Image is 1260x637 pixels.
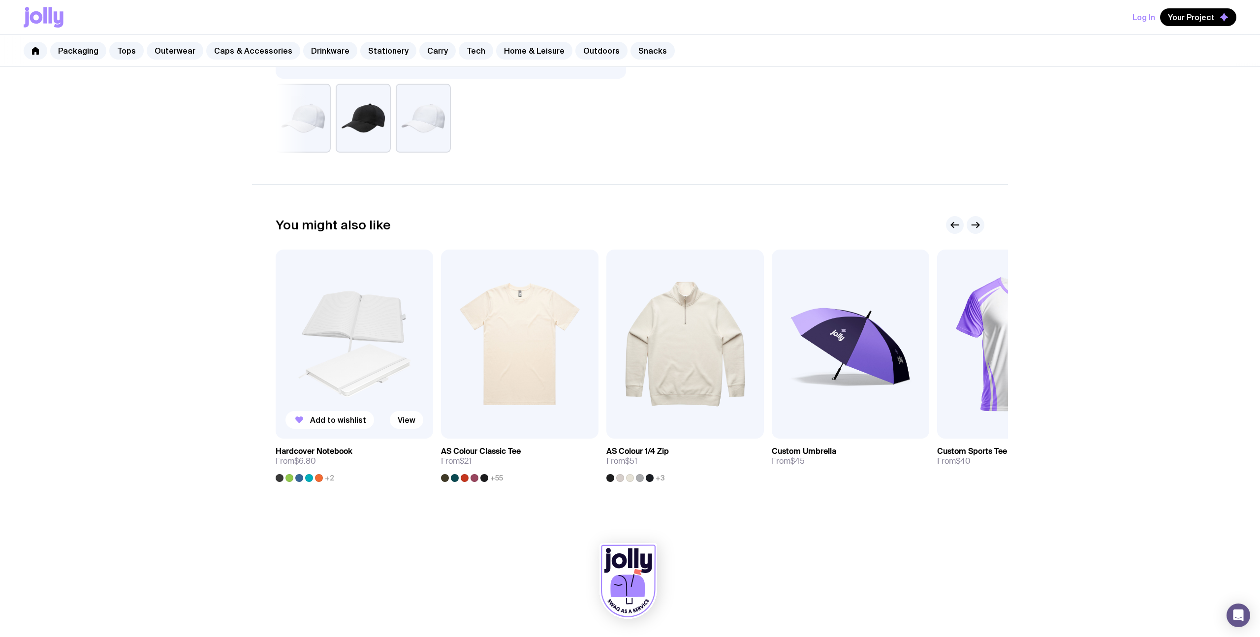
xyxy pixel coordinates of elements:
a: Snacks [630,42,675,60]
span: Your Project [1168,12,1215,22]
h3: Custom Umbrella [772,446,836,456]
span: From [937,456,971,466]
a: Outerwear [147,42,203,60]
a: Drinkware [303,42,357,60]
span: $45 [790,456,805,466]
span: From [441,456,472,466]
span: From [772,456,805,466]
a: Caps & Accessories [206,42,300,60]
span: $21 [460,456,472,466]
span: +55 [490,474,503,482]
a: Custom Sports TeeFrom$40 [937,439,1095,474]
span: +2 [325,474,334,482]
a: AS Colour Classic TeeFrom$21+55 [441,439,598,482]
span: $51 [625,456,637,466]
a: Stationery [360,42,416,60]
h3: Hardcover Notebook [276,446,352,456]
button: Your Project [1160,8,1236,26]
a: Outdoors [575,42,628,60]
button: Log In [1133,8,1155,26]
h3: AS Colour 1/4 Zip [606,446,669,456]
a: View [390,411,423,429]
a: Home & Leisure [496,42,572,60]
h3: Custom Sports Tee [937,446,1007,456]
a: Packaging [50,42,106,60]
a: Custom UmbrellaFrom$45 [772,439,929,474]
span: Add to wishlist [310,415,366,425]
a: Tech [459,42,493,60]
a: Carry [419,42,456,60]
span: $6.80 [294,456,316,466]
h3: AS Colour Classic Tee [441,446,521,456]
span: From [606,456,637,466]
span: $40 [956,456,971,466]
span: +3 [656,474,665,482]
a: Tops [109,42,144,60]
a: Hardcover NotebookFrom$6.80+2 [276,439,433,482]
div: Open Intercom Messenger [1227,604,1250,627]
h2: You might also like [276,218,391,232]
button: Add to wishlist [285,411,374,429]
a: AS Colour 1/4 ZipFrom$51+3 [606,439,764,482]
span: From [276,456,316,466]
